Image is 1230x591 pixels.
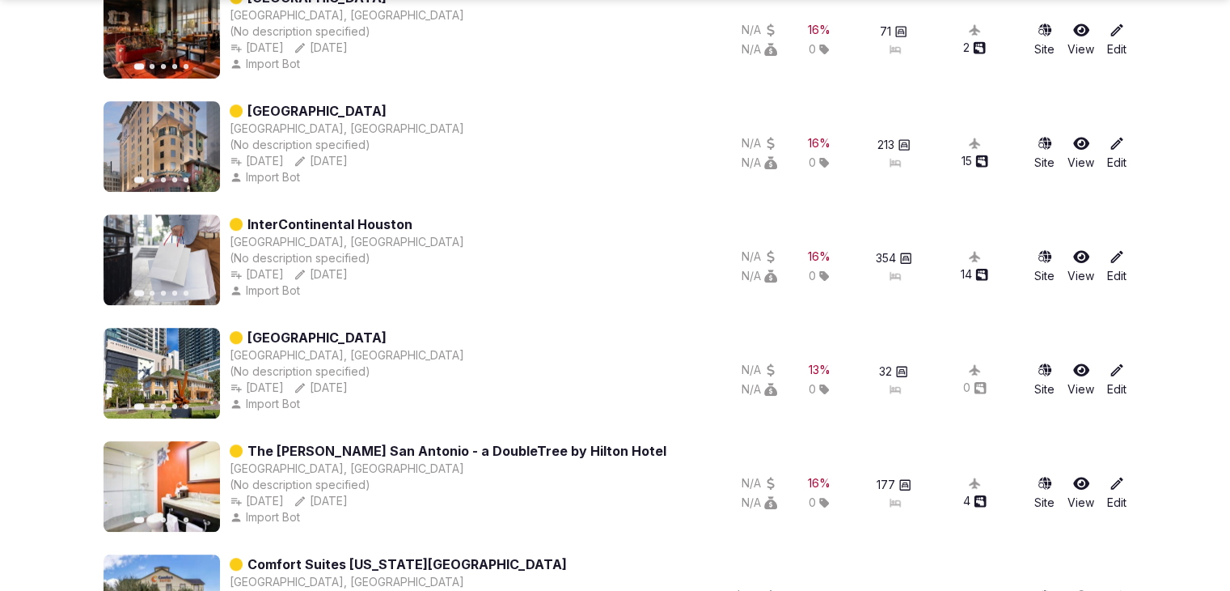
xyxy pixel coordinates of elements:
button: [DATE] [230,153,284,169]
a: Site [1034,249,1055,284]
div: [DATE] [230,40,284,56]
span: 0 [809,495,816,511]
button: 354 [876,250,912,266]
button: [DATE] [230,493,284,509]
a: Edit [1107,135,1126,171]
div: 16 % [808,249,831,265]
button: 16% [808,475,831,491]
a: Site [1034,475,1055,511]
button: Site [1034,22,1055,57]
button: Go to slide 3 [161,177,166,182]
button: N/A [742,381,777,398]
button: N/A [742,41,777,57]
button: 16% [808,249,831,265]
button: Go to slide 2 [150,404,154,409]
span: 354 [876,250,896,266]
button: [DATE] [230,380,284,396]
button: [DATE] [294,493,348,509]
button: Go to slide 2 [150,517,154,522]
button: N/A [742,135,777,151]
div: 16 % [808,475,831,491]
button: Go to slide 4 [172,177,177,182]
a: Edit [1107,475,1126,511]
button: Go to slide 5 [184,291,188,295]
a: Edit [1107,249,1126,284]
a: Comfort Suites [US_STATE][GEOGRAPHIC_DATA] [247,555,567,574]
button: Go to slide 5 [184,64,188,69]
button: Import Bot [230,169,303,185]
button: Go to slide 1 [134,176,145,183]
div: (No description specified) [230,364,464,380]
button: 16% [808,135,831,151]
span: 0 [809,41,816,57]
div: Import Bot [230,509,303,525]
button: N/A [742,268,777,284]
a: [GEOGRAPHIC_DATA] [247,101,387,121]
button: [GEOGRAPHIC_DATA], [GEOGRAPHIC_DATA] [230,121,464,137]
a: View [1067,475,1094,511]
button: Go to slide 1 [134,290,145,296]
button: 71 [880,23,907,40]
span: 71 [880,23,891,40]
button: Go to slide 2 [150,291,154,295]
span: 0 [809,155,816,171]
button: [GEOGRAPHIC_DATA], [GEOGRAPHIC_DATA] [230,347,464,364]
div: (No description specified) [230,250,464,266]
a: InterContinental Houston [247,215,412,234]
button: 32 [879,364,908,380]
div: (No description specified) [230,137,464,153]
a: Site [1034,135,1055,171]
a: View [1067,135,1094,171]
button: Go to slide 3 [161,404,166,409]
button: [DATE] [294,380,348,396]
button: Go to slide 1 [134,517,145,523]
button: 4 [963,493,987,509]
button: [DATE] [294,153,348,169]
button: Go to slide 3 [161,291,166,295]
img: Featured image for La Colombe D'Or Hotel [104,328,220,419]
button: 2 [963,40,986,56]
button: Import Bot [230,396,303,412]
button: [GEOGRAPHIC_DATA], [GEOGRAPHIC_DATA] [230,574,464,590]
button: 14 [961,266,988,283]
button: Go to slide 3 [161,517,166,522]
a: Site [1034,362,1055,398]
a: [GEOGRAPHIC_DATA] [247,328,387,347]
a: View [1067,22,1094,57]
button: Go to slide 4 [172,404,177,409]
button: 13% [809,362,831,378]
span: 213 [877,137,894,153]
button: [GEOGRAPHIC_DATA], [GEOGRAPHIC_DATA] [230,461,464,477]
a: Edit [1107,22,1126,57]
button: Go to slide 1 [134,403,145,410]
div: Import Bot [230,283,303,299]
button: N/A [742,362,777,378]
button: N/A [742,475,777,491]
img: Featured image for InterContinental Houston [104,215,220,305]
img: Featured image for The Emily Morgan San Antonio - a DoubleTree by Hilton Hotel [104,441,220,532]
button: [DATE] [294,266,348,283]
button: [DATE] [294,40,348,56]
button: Go to slide 2 [150,177,154,182]
button: 213 [877,137,911,153]
div: 0 [963,380,987,396]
